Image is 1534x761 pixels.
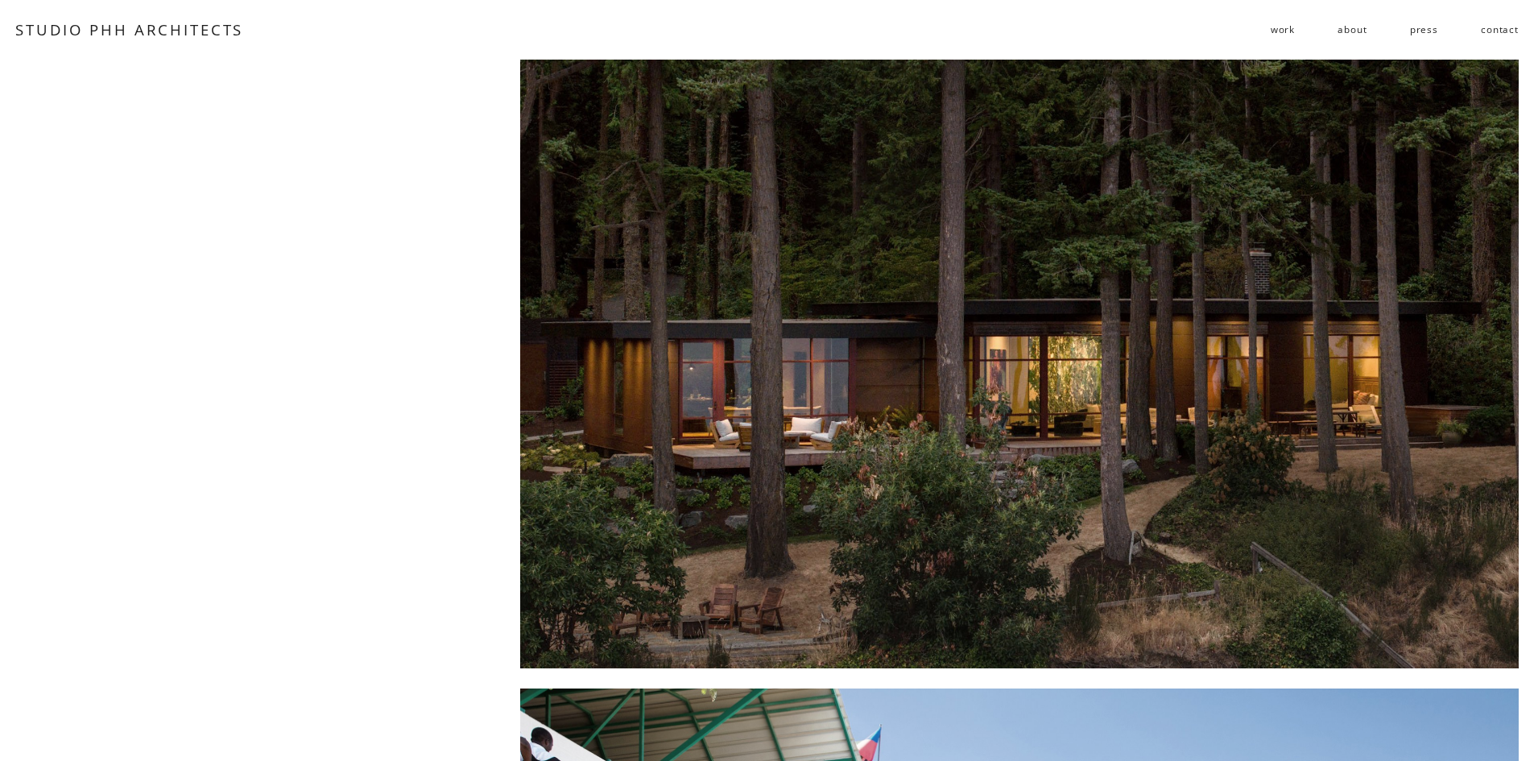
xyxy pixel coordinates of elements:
[1338,17,1367,43] a: about
[1271,18,1295,41] span: work
[1481,17,1519,43] a: contact
[1271,17,1295,43] a: folder dropdown
[15,19,243,39] a: STUDIO PHH ARCHITECTS
[1410,17,1438,43] a: press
